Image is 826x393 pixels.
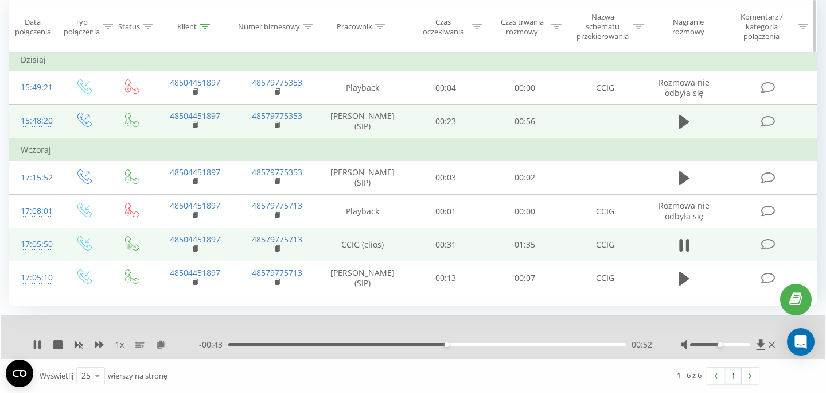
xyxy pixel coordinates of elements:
td: CCIG [564,261,646,295]
span: wierszy na stronę [108,371,167,381]
a: 48579775353 [252,77,302,88]
div: Komentarz / kategoria połączenia [728,12,795,41]
a: 1 [724,368,742,384]
a: 48504451897 [170,200,220,211]
div: Numer biznesowy [238,22,300,32]
td: CCIG [564,195,646,228]
td: [PERSON_NAME] (SIP) [318,261,407,295]
span: Rozmowa nie odbyła się [659,200,710,221]
td: 00:07 [485,261,564,295]
td: Playback [318,71,407,105]
a: 48579775353 [252,110,302,121]
a: 48504451897 [170,234,220,245]
td: 00:00 [485,71,564,105]
div: Nazwa schematu przekierowania [575,12,630,41]
div: Klient [177,22,197,32]
td: 00:31 [407,228,486,261]
a: 48504451897 [170,167,220,178]
span: Wyświetlij [40,371,73,381]
div: 17:08:01 [21,200,48,222]
div: 17:05:50 [21,233,48,256]
td: 00:04 [407,71,486,105]
td: [PERSON_NAME] (SIP) [318,105,407,138]
td: CCIG [564,71,646,105]
div: Czas trwania rozmowy [496,17,548,36]
div: Typ połączenia [64,17,100,36]
span: - 00:43 [199,339,228,350]
td: 01:35 [485,228,564,261]
div: Accessibility label [445,342,449,347]
a: 48504451897 [170,77,220,88]
div: 17:05:10 [21,267,48,289]
a: 48579775713 [252,200,302,211]
a: 48579775353 [252,167,302,178]
a: 48504451897 [170,267,220,278]
td: 00:03 [407,161,486,194]
div: 15:48:20 [21,110,48,132]
div: 25 [81,370,91,382]
td: Wczoraj [9,138,817,161]
td: Dzisiaj [9,48,817,71]
a: 48579775713 [252,267,302,278]
div: Data połączenia [9,17,56,36]
td: 00:13 [407,261,486,295]
td: 00:23 [407,105,486,138]
td: 00:02 [485,161,564,194]
div: Open Intercom Messenger [787,328,815,356]
td: CCIG (clios) [318,228,407,261]
div: 15:49:21 [21,76,48,99]
a: 48504451897 [170,110,220,121]
div: Pracownik [337,22,372,32]
td: CCIG [564,228,646,261]
div: Status [118,22,140,32]
div: Nagranie rozmowy [657,17,719,36]
div: 1 - 6 z 6 [677,369,702,381]
div: Accessibility label [718,342,722,347]
div: 17:15:52 [21,167,48,189]
td: 00:00 [485,195,564,228]
div: Czas oczekiwania [417,17,470,36]
span: Rozmowa nie odbyła się [659,77,710,98]
span: 1 x [115,339,124,350]
td: Playback [318,195,407,228]
a: 48579775713 [252,234,302,245]
td: [PERSON_NAME] (SIP) [318,161,407,194]
button: Open CMP widget [6,360,33,387]
span: 00:52 [632,339,652,350]
td: 00:56 [485,105,564,138]
td: 00:01 [407,195,486,228]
